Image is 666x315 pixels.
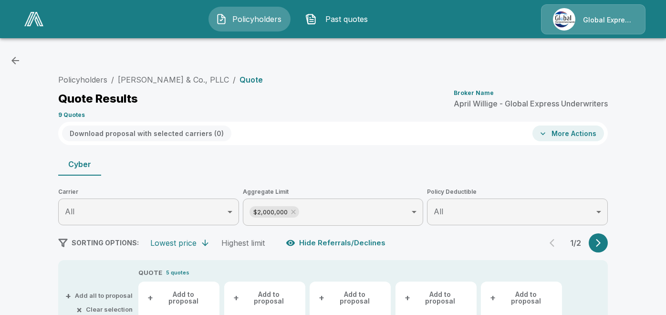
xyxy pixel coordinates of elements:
[583,15,634,25] p: Global Express Underwriters
[454,90,494,96] p: Broker Name
[146,289,212,306] button: +Add to proposal
[150,238,197,248] div: Lowest price
[58,74,263,85] nav: breadcrumb
[58,93,138,105] p: Quote Results
[65,293,71,299] span: +
[405,294,410,301] span: +
[317,289,383,306] button: +Add to proposal
[250,207,291,218] span: $2,000,000
[208,7,291,31] button: Policyholders IconPolicyholders
[284,234,389,252] button: Hide Referrals/Declines
[532,126,604,141] button: More Actions
[118,75,229,84] a: [PERSON_NAME] & Co., PLLC
[166,269,189,277] p: 5 quotes
[250,206,299,218] div: $2,000,000
[111,74,114,85] li: /
[298,7,380,31] button: Past quotes IconPast quotes
[490,294,496,301] span: +
[62,126,231,141] button: Download proposal with selected carriers (0)
[553,8,575,31] img: Agency Icon
[65,207,74,216] span: All
[454,100,608,107] p: April Willige - Global Express Underwriters
[239,76,263,84] p: Quote
[243,187,424,197] span: Aggregate Limit
[489,289,554,306] button: +Add to proposal
[58,187,239,197] span: Carrier
[138,268,162,278] p: QUOTE
[76,306,82,313] span: ×
[221,238,265,248] div: Highest limit
[233,294,239,301] span: +
[67,293,133,299] button: +Add all to proposal
[58,153,101,176] button: Cyber
[541,4,645,34] a: Agency IconGlobal Express Underwriters
[305,13,317,25] img: Past quotes Icon
[427,187,608,197] span: Policy Deductible
[78,306,133,313] button: ×Clear selection
[216,13,227,25] img: Policyholders Icon
[319,294,324,301] span: +
[147,294,153,301] span: +
[434,207,443,216] span: All
[566,239,585,247] p: 1 / 2
[58,75,107,84] a: Policyholders
[232,289,298,306] button: +Add to proposal
[24,12,43,26] img: AA Logo
[618,269,666,315] iframe: Chat Widget
[58,112,85,118] p: 9 Quotes
[72,239,139,247] span: SORTING OPTIONS:
[231,13,283,25] span: Policyholders
[403,289,469,306] button: +Add to proposal
[233,74,236,85] li: /
[321,13,373,25] span: Past quotes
